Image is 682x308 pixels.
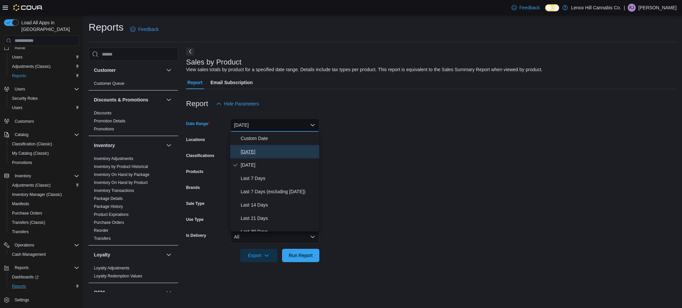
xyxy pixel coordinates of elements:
button: Catalog [1,130,82,139]
label: Brands [186,185,200,190]
p: Lenox Hill Cannabis Co. [571,4,621,12]
a: Transfers (Classic) [9,219,48,227]
span: Customers [12,117,79,125]
button: Purchase Orders [7,209,82,218]
button: Transfers (Classic) [7,218,82,227]
button: Reports [12,264,31,272]
span: Promotions [9,159,79,167]
span: Reorder [94,228,108,233]
span: Promotions [12,160,32,165]
a: Inventory by Product Historical [94,164,148,169]
span: Package History [94,204,123,209]
a: Purchase Orders [9,209,45,217]
span: Reports [12,284,26,289]
span: Email Subscription [210,76,253,89]
button: All [230,230,319,243]
h3: Loyalty [94,251,110,258]
div: View sales totals by product for a specified date range. Details include tax types per product. T... [186,66,542,73]
button: Customer [165,66,173,74]
button: Security Roles [7,94,82,103]
a: Adjustments (Classic) [9,63,53,71]
button: Transfers [7,227,82,236]
span: My Catalog (Classic) [12,151,49,156]
a: Security Roles [9,94,40,102]
button: Customers [1,116,82,126]
a: Promotions [9,159,35,167]
a: Promotions [94,127,114,131]
h3: OCM [94,289,105,296]
h3: Customer [94,67,116,74]
a: Discounts [94,111,112,115]
a: Inventory On Hand by Package [94,172,150,177]
span: Catalog [12,131,79,139]
h3: Report [186,100,208,108]
span: Last 30 Days [241,228,317,235]
button: Users [7,103,82,112]
span: My Catalog (Classic) [9,149,79,157]
span: Manifests [12,201,29,207]
h3: Discounts & Promotions [94,96,148,103]
span: Promotions [94,126,114,132]
button: My Catalog (Classic) [7,149,82,158]
button: Operations [1,240,82,250]
span: Dashboards [12,274,39,280]
span: Purchase Orders [9,209,79,217]
span: Home [12,43,79,52]
span: Classification (Classic) [12,141,52,147]
h3: Sales by Product [186,58,241,66]
button: Classification (Classic) [7,139,82,149]
label: Products [186,169,203,174]
span: [DATE] [241,161,317,169]
span: Adjustments (Classic) [9,63,79,71]
span: Cash Management [12,252,46,257]
p: [PERSON_NAME] [638,4,677,12]
a: My Catalog (Classic) [9,149,52,157]
span: [DATE] [241,148,317,156]
a: Classification (Classic) [9,140,55,148]
button: Next [186,48,194,56]
span: Customer Queue [94,81,124,86]
span: Package Details [94,196,123,201]
span: Users [12,55,22,60]
button: OCM [94,289,164,296]
img: Cova [13,4,43,11]
span: Feedback [138,26,159,33]
button: Inventory [12,172,34,180]
a: Users [9,53,25,61]
button: Reports [7,282,82,291]
button: Inventory [1,171,82,181]
div: Discounts & Promotions [89,109,178,136]
span: Adjustments (Classic) [9,181,79,189]
span: Inventory [15,173,31,179]
span: Security Roles [9,94,79,102]
p: | [624,4,625,12]
div: Inventory [89,155,178,245]
h3: Inventory [94,142,115,149]
div: Kevin Jimenez [628,4,636,12]
button: OCM [165,288,173,296]
span: Custom Date [241,134,317,142]
span: Adjustments (Classic) [12,64,51,69]
label: Is Delivery [186,233,206,238]
span: Security Roles [12,96,38,101]
span: Operations [15,242,34,248]
span: Inventory On Hand by Product [94,180,148,185]
a: Loyalty Adjustments [94,266,130,270]
span: Last 7 Days (excluding [DATE]) [241,188,317,196]
a: Dashboards [9,273,41,281]
span: Users [9,53,79,61]
span: Customers [15,119,34,124]
button: Discounts & Promotions [94,96,164,103]
a: Settings [12,296,32,304]
span: Export [244,249,273,262]
span: Reports [9,282,79,290]
span: Hide Parameters [224,100,259,107]
span: Inventory Adjustments [94,156,133,161]
a: Transfers [94,236,111,241]
a: Users [9,104,25,112]
span: Settings [15,297,29,303]
span: Inventory Manager (Classic) [12,192,62,197]
button: Cash Management [7,250,82,259]
button: Operations [12,241,37,249]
